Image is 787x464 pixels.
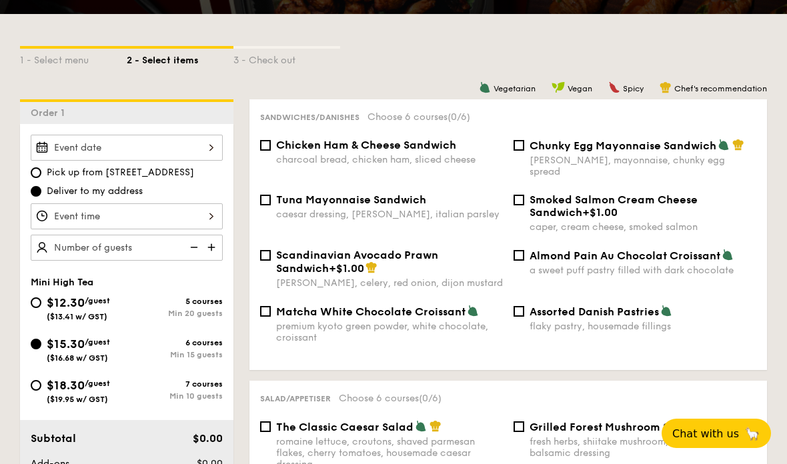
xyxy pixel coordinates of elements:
[530,321,756,332] div: flaky pastry, housemade fillings
[260,113,359,122] span: Sandwiches/Danishes
[608,81,620,93] img: icon-spicy.37a8142b.svg
[260,140,271,151] input: Chicken Ham & Cheese Sandwichcharcoal bread, chicken ham, sliced cheese
[530,193,698,219] span: Smoked Salmon Cream Cheese Sandwich
[276,321,503,343] div: premium kyoto green powder, white chocolate, croissant
[31,380,41,391] input: $18.30/guest($19.95 w/ GST)7 coursesMin 10 guests
[514,250,524,261] input: Almond Pain Au Chocolat Croissanta sweet puff pastry filled with dark chocolate
[31,432,76,445] span: Subtotal
[552,81,565,93] img: icon-vegan.f8ff3823.svg
[662,419,771,448] button: Chat with us🦙
[47,295,85,310] span: $12.30
[672,427,739,440] span: Chat with us
[233,49,340,67] div: 3 - Check out
[193,432,223,445] span: $0.00
[514,306,524,317] input: Assorted Danish Pastriesflaky pastry, housemade fillings
[31,203,223,229] input: Event time
[85,379,110,388] span: /guest
[514,195,524,205] input: Smoked Salmon Cream Cheese Sandwich+$1.00caper, cream cheese, smoked salmon
[530,139,716,152] span: Chunky Egg Mayonnaise Sandwich
[85,337,110,347] span: /guest
[31,135,223,161] input: Event date
[514,421,524,432] input: Grilled Forest Mushroom Saladfresh herbs, shiitake mushroom, king oyster, balsamic dressing
[31,297,41,308] input: $12.30/guest($13.41 w/ GST)5 coursesMin 20 guests
[674,84,767,93] span: Chef's recommendation
[530,265,756,276] div: a sweet puff pastry filled with dark chocolate
[718,139,730,151] img: icon-vegetarian.fe4039eb.svg
[31,167,41,178] input: Pick up from [STREET_ADDRESS]
[31,235,223,261] input: Number of guests
[31,107,70,119] span: Order 1
[339,393,442,404] span: Choose 6 courses
[530,249,720,262] span: Almond Pain Au Chocolat Croissant
[419,393,442,404] span: (0/6)
[127,350,223,359] div: Min 15 guests
[47,353,108,363] span: ($16.68 w/ GST)
[276,193,426,206] span: Tuna Mayonnaise Sandwich
[127,338,223,347] div: 6 courses
[47,378,85,393] span: $18.30
[276,209,503,220] div: caesar dressing, [PERSON_NAME], italian parsley
[47,185,143,198] span: Deliver to my address
[467,305,479,317] img: icon-vegetarian.fe4039eb.svg
[722,249,734,261] img: icon-vegetarian.fe4039eb.svg
[744,426,760,441] span: 🦙
[260,250,271,261] input: Scandinavian Avocado Prawn Sandwich+$1.00[PERSON_NAME], celery, red onion, dijon mustard
[276,421,414,433] span: The Classic Caesar Salad
[47,337,85,351] span: $15.30
[530,155,756,177] div: [PERSON_NAME], mayonnaise, chunky egg spread
[31,339,41,349] input: $15.30/guest($16.68 w/ GST)6 coursesMin 15 guests
[530,421,694,433] span: Grilled Forest Mushroom Salad
[514,140,524,151] input: Chunky Egg Mayonnaise Sandwich[PERSON_NAME], mayonnaise, chunky egg spread
[660,81,672,93] img: icon-chef-hat.a58ddaea.svg
[530,221,756,233] div: caper, cream cheese, smoked salmon
[329,262,364,275] span: +$1.00
[260,394,331,403] span: Salad/Appetiser
[31,186,41,197] input: Deliver to my address
[568,84,592,93] span: Vegan
[479,81,491,93] img: icon-vegetarian.fe4039eb.svg
[260,421,271,432] input: The Classic Caesar Saladromaine lettuce, croutons, shaved parmesan flakes, cherry tomatoes, house...
[276,249,438,275] span: Scandinavian Avocado Prawn Sandwich
[415,420,427,432] img: icon-vegetarian.fe4039eb.svg
[85,296,110,305] span: /guest
[530,305,659,318] span: Assorted Danish Pastries
[276,305,466,318] span: Matcha White Chocolate Croissant
[127,49,233,67] div: 2 - Select items
[530,436,756,459] div: fresh herbs, shiitake mushroom, king oyster, balsamic dressing
[47,312,107,321] span: ($13.41 w/ GST)
[582,206,618,219] span: +$1.00
[494,84,536,93] span: Vegetarian
[127,379,223,389] div: 7 courses
[260,195,271,205] input: Tuna Mayonnaise Sandwichcaesar dressing, [PERSON_NAME], italian parsley
[430,420,442,432] img: icon-chef-hat.a58ddaea.svg
[183,235,203,260] img: icon-reduce.1d2dbef1.svg
[260,306,271,317] input: Matcha White Chocolate Croissantpremium kyoto green powder, white chocolate, croissant
[127,309,223,318] div: Min 20 guests
[660,305,672,317] img: icon-vegetarian.fe4039eb.svg
[20,49,127,67] div: 1 - Select menu
[732,139,744,151] img: icon-chef-hat.a58ddaea.svg
[448,111,470,123] span: (0/6)
[276,154,503,165] div: charcoal bread, chicken ham, sliced cheese
[31,277,93,288] span: Mini High Tea
[127,391,223,401] div: Min 10 guests
[623,84,644,93] span: Spicy
[47,395,108,404] span: ($19.95 w/ GST)
[365,261,377,273] img: icon-chef-hat.a58ddaea.svg
[367,111,470,123] span: Choose 6 courses
[127,297,223,306] div: 5 courses
[203,235,223,260] img: icon-add.58712e84.svg
[276,277,503,289] div: [PERSON_NAME], celery, red onion, dijon mustard
[276,139,456,151] span: Chicken Ham & Cheese Sandwich
[47,166,194,179] span: Pick up from [STREET_ADDRESS]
